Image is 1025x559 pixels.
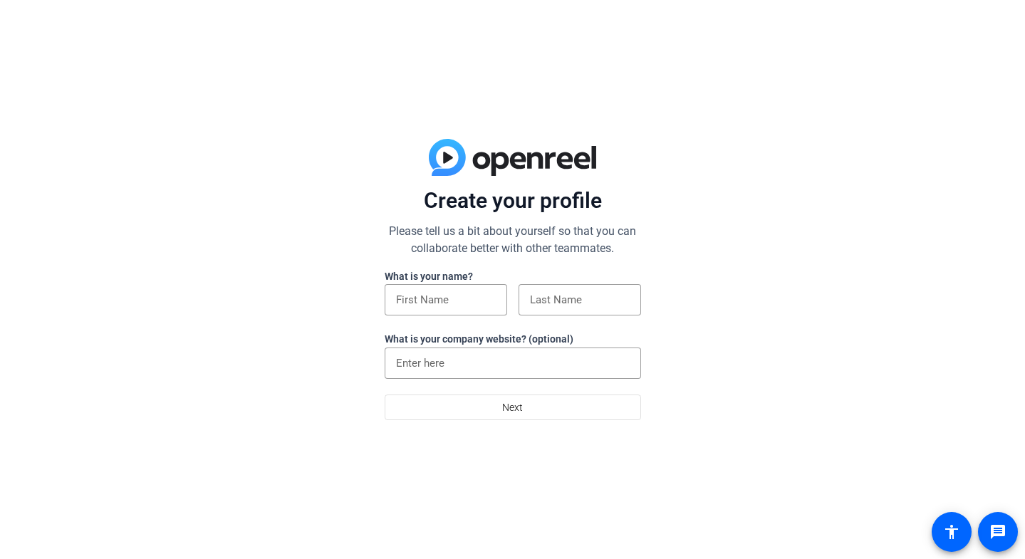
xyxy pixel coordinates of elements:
[989,523,1006,540] mat-icon: message
[429,139,596,176] img: blue-gradient.svg
[385,395,641,420] button: Next
[530,291,630,308] input: Last Name
[385,187,641,214] p: Create your profile
[502,394,523,421] span: Next
[385,333,573,345] label: What is your company website? (optional)
[385,223,641,257] p: Please tell us a bit about yourself so that you can collaborate better with other teammates.
[943,523,960,540] mat-icon: accessibility
[396,291,496,308] input: First Name
[385,271,473,282] label: What is your name?
[396,355,630,372] input: Enter here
